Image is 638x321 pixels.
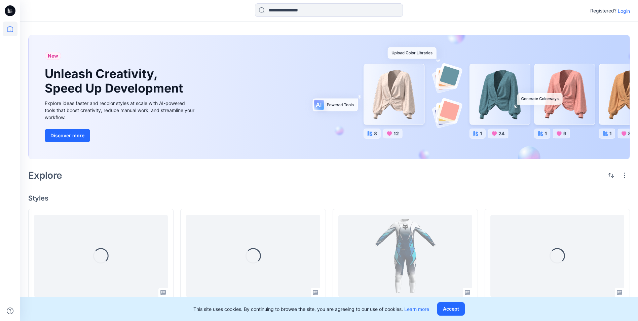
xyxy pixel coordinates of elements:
button: Accept [437,302,465,316]
button: Discover more [45,129,90,142]
p: Login [618,7,630,14]
p: Registered? [590,7,616,15]
h4: Styles [28,194,630,202]
a: FX26JT5142-1544-M-40664- 360 JERSEY CORE GRAPHIC [338,215,472,297]
a: Learn more [404,306,429,312]
h2: Explore [28,170,62,181]
p: This site uses cookies. By continuing to browse the site, you are agreeing to our use of cookies. [193,306,429,313]
span: New [48,52,58,60]
div: Explore ideas faster and recolor styles at scale with AI-powered tools that boost creativity, red... [45,100,196,121]
a: Discover more [45,129,196,142]
h1: Unleash Creativity, Speed Up Development [45,67,186,96]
